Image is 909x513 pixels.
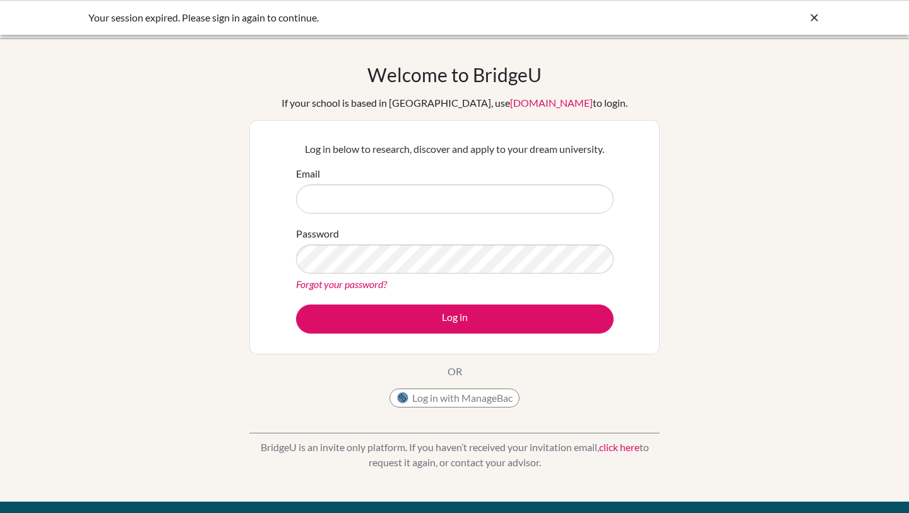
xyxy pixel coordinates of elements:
a: click here [599,441,639,453]
p: BridgeU is an invite only platform. If you haven’t received your invitation email, to request it ... [249,440,660,470]
button: Log in [296,305,614,334]
p: Log in below to research, discover and apply to your dream university. [296,142,614,157]
div: Your session expired. Please sign in again to continue. [88,10,631,25]
h1: Welcome to BridgeU [367,63,542,86]
a: [DOMAIN_NAME] [510,97,593,109]
label: Email [296,166,320,181]
button: Log in with ManageBac [389,389,520,407]
a: Forgot your password? [296,278,387,290]
p: OR [448,364,462,379]
label: Password [296,226,339,241]
div: If your school is based in [GEOGRAPHIC_DATA], use to login. [282,95,627,111]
